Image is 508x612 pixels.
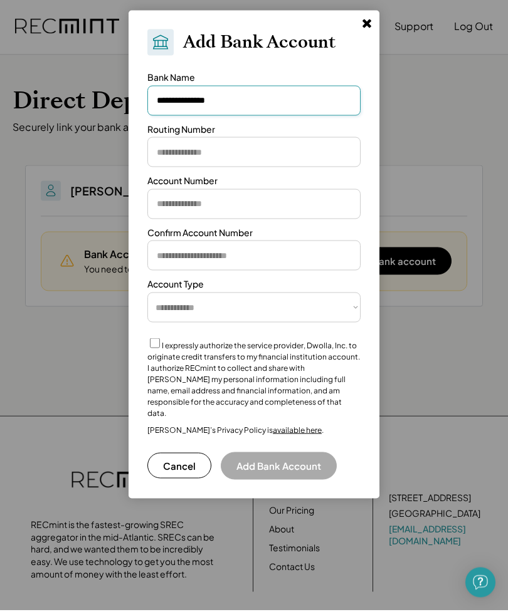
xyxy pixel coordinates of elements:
[147,73,195,86] div: Bank Name
[147,280,204,293] div: Account Type
[147,177,218,189] div: Account Number
[221,454,337,482] button: Add Bank Account
[147,125,215,138] div: Routing Number
[147,427,324,437] div: [PERSON_NAME]’s Privacy Policy is .
[147,343,360,420] label: I expressly authorize the service provider, Dwolla, Inc. to originate credit transfers to my fina...
[465,569,495,599] div: Open Intercom Messenger
[183,34,336,55] h2: Add Bank Account
[151,35,170,54] img: Bank.svg
[273,427,322,437] a: available here
[147,455,211,480] button: Cancel
[147,229,253,241] div: Confirm Account Number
